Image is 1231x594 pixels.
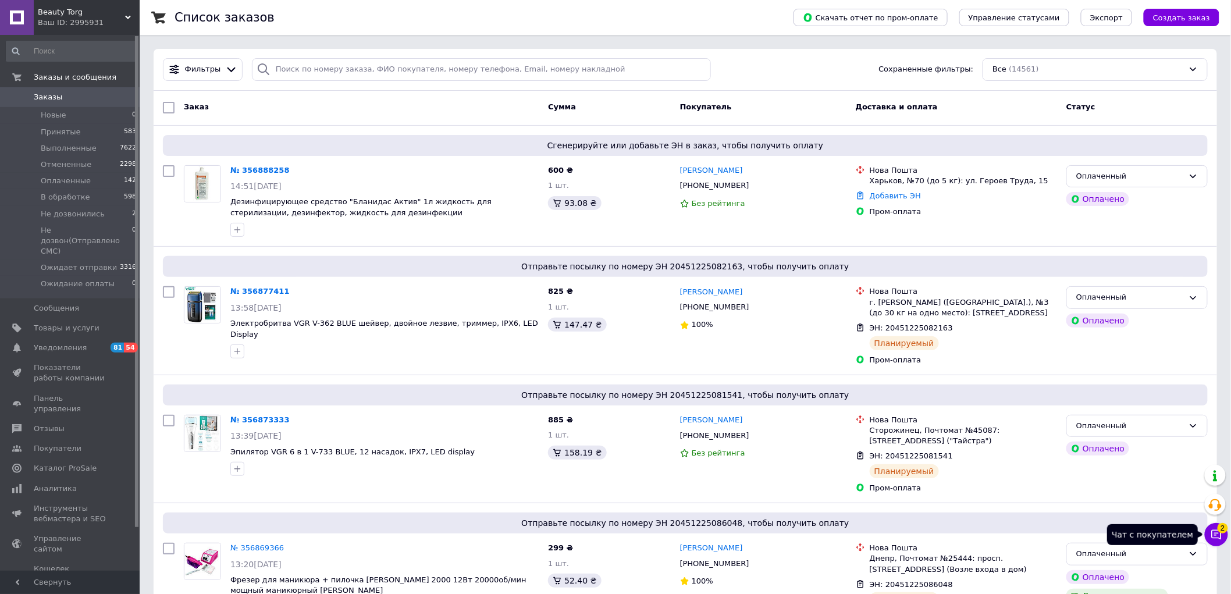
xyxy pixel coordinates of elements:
[38,7,125,17] span: Beauty Torg
[1081,9,1132,26] button: Экспорт
[34,323,99,333] span: Товары и услуги
[1076,548,1184,560] div: Оплаченный
[41,159,91,170] span: Отмененные
[34,533,108,554] span: Управление сайтом
[185,64,221,75] span: Фильтры
[184,415,220,451] img: Фото товару
[548,559,569,568] span: 1 шт.
[548,446,606,460] div: 158.19 ₴
[870,176,1057,186] div: Харьков, №70 (до 5 кг): ул. Героев Труда, 15
[252,58,711,81] input: Поиск по номеру заказа, ФИО покупателя, номеру телефона, Email, номеру накладной
[548,181,569,190] span: 1 шт.
[548,303,569,311] span: 1 шт.
[184,166,220,202] img: Фото товару
[230,319,538,339] a: Электробритва VGR V-362 BLUE шейвер, двойное лезвие, триммер, IPX6, LED Display
[870,464,939,478] div: Планируемый
[879,64,974,75] span: Сохраненные фильтры:
[132,279,136,289] span: 0
[692,320,713,329] span: 100%
[1076,420,1184,432] div: Оплаченный
[41,209,105,219] span: Не дозвонились
[678,428,752,443] div: [PHONE_NUMBER]
[132,225,136,257] span: 0
[1144,9,1219,26] button: Создать заказ
[168,517,1203,529] span: Отправьте посылку по номеру ЭН 20451225086048, чтобы получить оплату
[120,262,136,273] span: 3316
[870,543,1057,553] div: Нова Пошта
[41,262,117,273] span: Ожидает отправки
[1066,102,1095,111] span: Статус
[1066,442,1129,456] div: Оплачено
[230,287,290,296] a: № 356877411
[34,443,81,454] span: Покупатели
[969,13,1060,22] span: Управление статусами
[1066,570,1129,584] div: Оплачено
[168,140,1203,151] span: Сгенерируйте или добавьте ЭН в заказ, чтобы получить оплату
[111,343,124,353] span: 81
[230,303,282,312] span: 13:58[DATE]
[34,424,65,434] span: Отзывы
[34,393,108,414] span: Панель управления
[548,196,601,210] div: 93.08 ₴
[870,191,921,200] a: Добавить ЭН
[38,17,140,28] div: Ваш ID: 2995931
[692,199,745,208] span: Без рейтинга
[870,286,1057,297] div: Нова Пошта
[230,560,282,569] span: 13:20[DATE]
[124,176,136,186] span: 142
[230,447,475,456] a: Эпилятор VGR 6 в 1 V-733 BLUE, 12 насадок, IPX7, LED display
[870,297,1057,318] div: г. [PERSON_NAME] ([GEOGRAPHIC_DATA].), №3 (до 30 кг на одно место): [STREET_ADDRESS]
[794,9,948,26] button: Скачать отчет по пром-оплате
[856,102,938,111] span: Доставка и оплата
[34,503,108,524] span: Инструменты вебмастера и SEO
[230,543,284,552] a: № 356869366
[803,12,938,23] span: Скачать отчет по пром-оплате
[548,574,601,588] div: 52.40 ₴
[184,544,220,579] img: Фото товару
[870,483,1057,493] div: Пром-оплата
[34,303,79,314] span: Сообщения
[41,127,81,137] span: Принятые
[870,425,1057,446] div: Сторожинец, Почтомат №45087: [STREET_ADDRESS] ("Тайстра")
[680,543,743,554] a: [PERSON_NAME]
[132,209,136,219] span: 2
[120,143,136,154] span: 7622
[680,102,732,111] span: Покупатель
[184,287,220,323] img: Фото товару
[184,165,221,202] a: Фото товару
[678,556,752,571] div: [PHONE_NUMBER]
[680,165,743,176] a: [PERSON_NAME]
[41,225,132,257] span: Не дозвон(Отправлено СМС)
[548,431,569,439] span: 1 шт.
[41,176,91,186] span: Оплаченные
[6,41,137,62] input: Поиск
[1107,524,1198,545] div: Чат с покупателем
[959,9,1069,26] button: Управление статусами
[870,355,1057,365] div: Пром-оплата
[870,580,953,589] span: ЭН: 20451225086048
[1009,65,1039,73] span: (14561)
[548,543,573,552] span: 299 ₴
[1090,13,1123,22] span: Экспорт
[132,110,136,120] span: 0
[230,431,282,440] span: 13:39[DATE]
[692,449,745,457] span: Без рейтинга
[34,343,87,353] span: Уведомления
[41,192,90,202] span: В обработке
[870,415,1057,425] div: Нова Пошта
[870,323,953,332] span: ЭН: 20451225082163
[870,207,1057,217] div: Пром-оплата
[175,10,275,24] h1: Список заказов
[41,143,97,154] span: Выполненные
[1066,314,1129,328] div: Оплачено
[548,287,573,296] span: 825 ₴
[34,362,108,383] span: Показатели работы компании
[1132,13,1219,22] a: Создать заказ
[870,165,1057,176] div: Нова Пошта
[230,182,282,191] span: 14:51[DATE]
[1076,170,1184,183] div: Оплаченный
[870,336,939,350] div: Планируемый
[680,415,743,426] a: [PERSON_NAME]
